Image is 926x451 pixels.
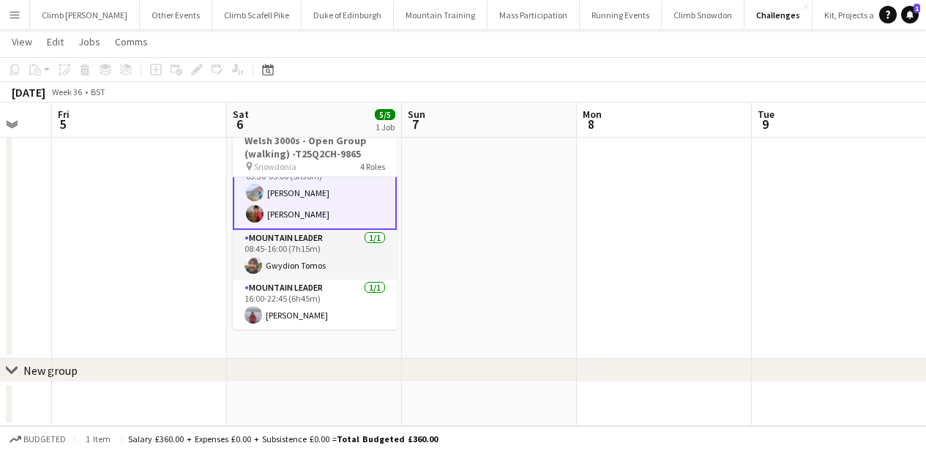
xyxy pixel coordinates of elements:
span: 6 [231,116,249,133]
span: Tue [758,108,774,121]
button: Budgeted [7,431,68,447]
div: BST [91,86,105,97]
div: 1 Job [376,122,395,133]
div: Salary £360.00 + Expenses £0.00 + Subsistence £0.00 = [128,433,438,444]
div: [DATE] [12,85,45,100]
button: Kit, Projects and Office [813,1,921,29]
span: Edit [47,35,64,48]
a: Edit [41,32,70,51]
span: Snowdonia [254,161,296,172]
a: Jobs [72,32,106,51]
span: 1 [914,4,920,13]
button: Climb Snowdon [662,1,744,29]
span: Mon [583,108,602,121]
span: 9 [755,116,774,133]
button: Challenges [744,1,813,29]
span: 5/5 [375,109,395,120]
span: 7 [406,116,425,133]
button: Other Events [140,1,212,29]
app-card-role: Mountain Leader1/116:00-22:45 (6h45m)[PERSON_NAME] [233,280,397,329]
h3: Welsh 3000s - Open Group (walking) -T25Q2CH-9865 [233,134,397,160]
span: Sat [233,108,249,121]
span: Total Budgeted £360.00 [337,433,438,444]
span: Jobs [78,35,100,48]
span: 1 item [81,433,116,444]
a: 1 [901,6,919,23]
span: 8 [580,116,602,133]
app-card-role: Mountain Leader1/108:45-16:00 (7h15m)Gwydion Tomos [233,230,397,280]
a: View [6,32,38,51]
div: New group [23,363,78,378]
span: Budgeted [23,434,66,444]
span: Week 36 [48,86,85,97]
span: 5 [56,116,70,133]
span: Fri [58,108,70,121]
span: View [12,35,32,48]
span: Comms [115,35,148,48]
app-job-card: 03:00-23:00 (20h)5/5Welsh 3000s - Open Group (walking) -T25Q2CH-9865 Snowdonia4 RolesEvent Team C... [233,113,397,329]
button: Climb [PERSON_NAME] [30,1,140,29]
span: 4 Roles [360,161,385,172]
button: Mountain Training [394,1,488,29]
app-card-role: Mountain Leader2/203:30-09:00 (5h30m)[PERSON_NAME][PERSON_NAME] [233,156,397,230]
button: Duke of Edinburgh [302,1,394,29]
a: Comms [109,32,154,51]
button: Running Events [580,1,662,29]
span: Sun [408,108,425,121]
button: Mass Participation [488,1,580,29]
button: Climb Scafell Pike [212,1,302,29]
